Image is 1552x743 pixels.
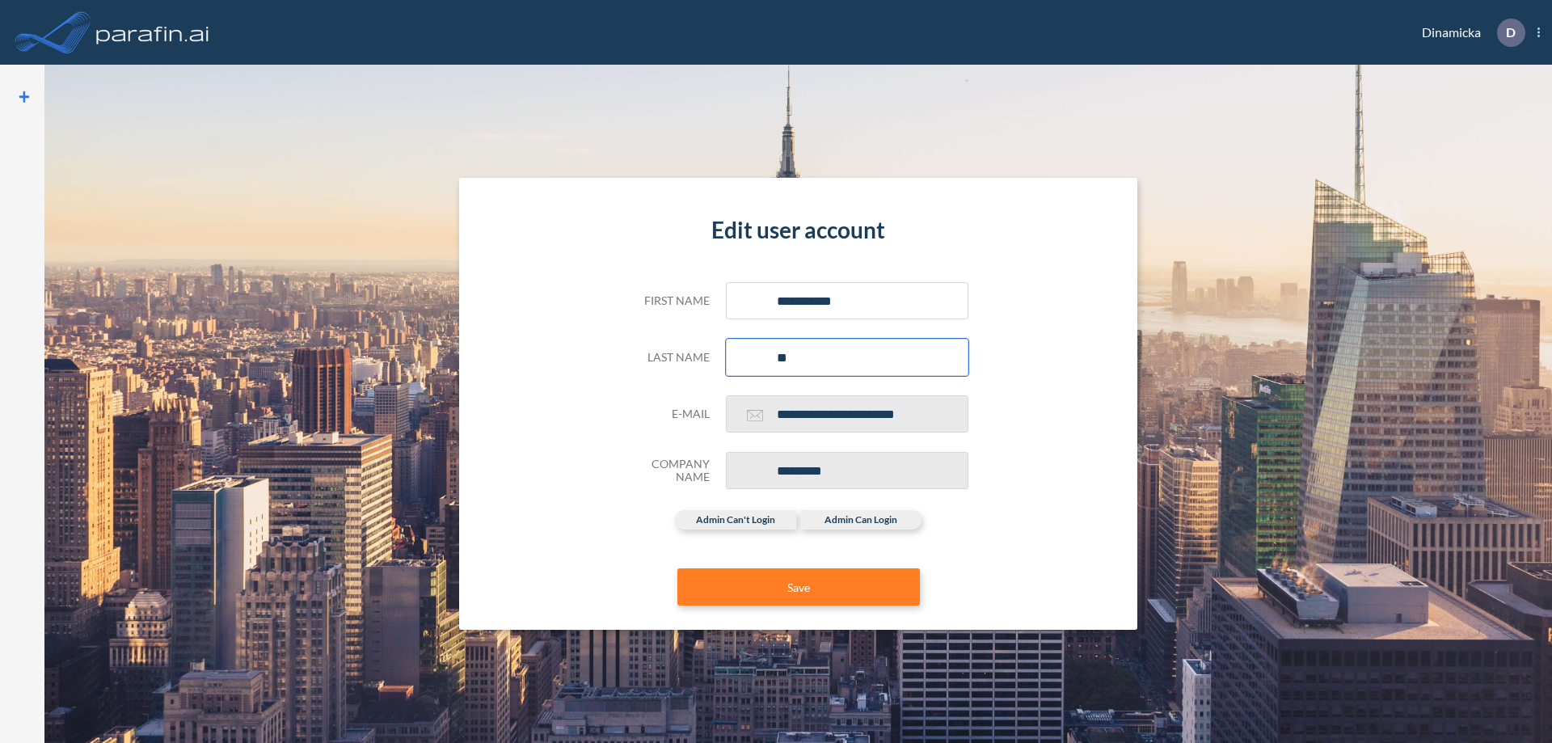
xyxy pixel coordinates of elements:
[677,568,920,606] button: Save
[1506,25,1516,40] p: D
[629,407,710,421] h5: E-mail
[629,458,710,485] h5: Company Name
[675,510,796,530] label: admin can't login
[629,217,968,244] h4: Edit user account
[1398,19,1540,47] div: Dinamicka
[629,294,710,308] h5: First name
[93,16,213,49] img: logo
[629,351,710,365] h5: Last name
[800,510,921,530] label: admin can login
